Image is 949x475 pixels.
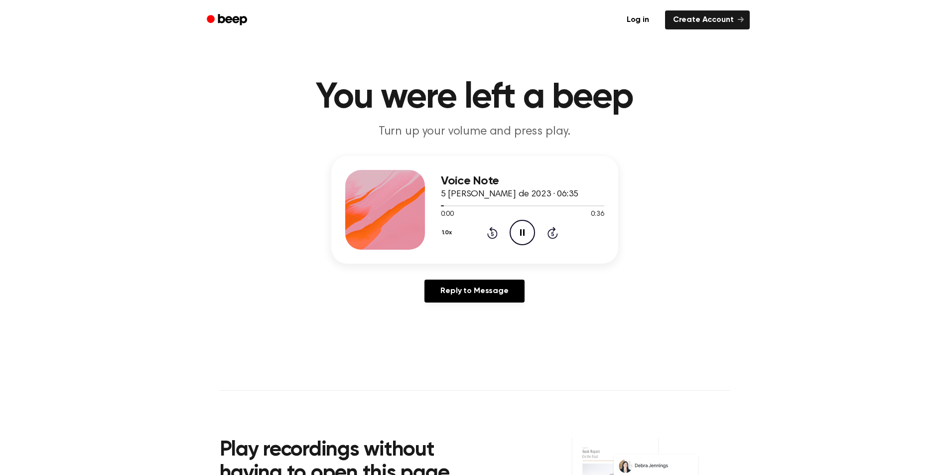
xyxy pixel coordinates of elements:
h3: Voice Note [441,174,604,188]
span: 0:00 [441,209,454,220]
h1: You were left a beep [220,80,730,116]
button: 1.0x [441,224,456,241]
span: 5 [PERSON_NAME] de 2023 · 06:35 [441,190,578,199]
a: Log in [617,8,659,31]
a: Beep [200,10,256,30]
span: 0:36 [591,209,604,220]
p: Turn up your volume and press play. [283,124,666,140]
a: Reply to Message [424,280,524,303]
a: Create Account [665,10,750,29]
